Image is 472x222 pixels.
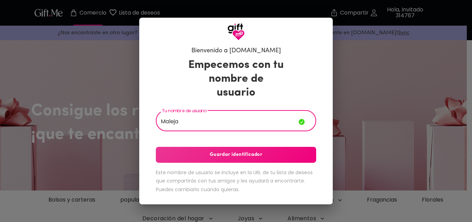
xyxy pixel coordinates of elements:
[156,112,299,131] input: Tu nombre de usuario
[156,147,316,163] button: Guardar identificador
[156,169,313,193] font: Este nombre de usuario se incluye en la URL de tu lista de deseos que compartirás con tus amigos ...
[210,152,262,157] font: Guardar identificador
[191,48,281,54] font: Bienvenido a [DOMAIN_NAME]
[188,60,284,98] font: Empecemos con tu nombre de usuario
[227,23,245,41] img: Logotipo de GiftMe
